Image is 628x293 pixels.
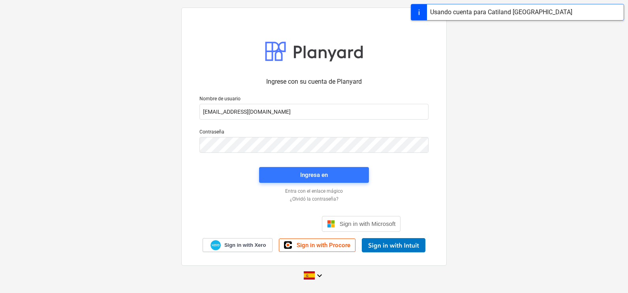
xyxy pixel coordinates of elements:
[259,167,369,183] button: Ingresa en
[203,238,273,252] a: Sign in with Xero
[327,220,335,228] img: Microsoft logo
[279,239,355,252] a: Sign in with Procore
[196,188,432,195] a: Entra con el enlace mágico
[199,129,429,137] p: Contraseña
[300,170,328,180] div: Ingresa en
[315,271,324,280] i: keyboard_arrow_down
[430,8,572,17] div: Usando cuenta para Catiland [GEOGRAPHIC_DATA]
[224,215,320,233] iframe: Botón Iniciar sesión con Google
[224,242,266,249] span: Sign in with Xero
[340,220,396,227] span: Sign in with Microsoft
[199,77,429,86] p: Ingrese con su cuenta de Planyard
[199,104,429,120] input: Nombre de usuario
[297,242,350,249] span: Sign in with Procore
[196,196,432,203] a: ¿Olvidó la contraseña?
[211,240,221,251] img: Xero logo
[199,96,429,104] p: Nombre de usuario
